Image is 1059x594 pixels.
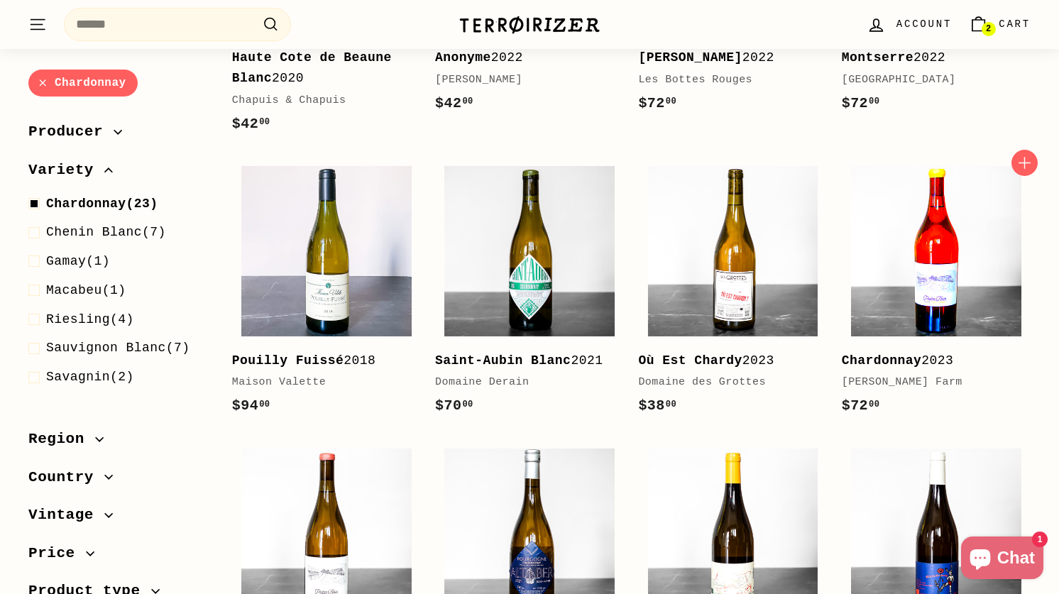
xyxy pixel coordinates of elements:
[46,252,110,273] span: (1)
[46,341,166,356] span: Sauvignon Blanc
[435,353,571,368] b: Saint-Aubin Blanc
[858,4,960,45] a: Account
[435,50,491,65] b: Anonyme
[896,16,952,32] span: Account
[435,157,624,432] a: Saint-Aubin Blanc2021Domaine Derain
[957,537,1048,583] inbox-online-store-chat: Shopify online store chat
[842,353,922,368] b: Chardonnay
[28,541,86,566] span: Price
[232,374,407,391] div: Maison Valette
[638,48,813,68] div: 2022
[232,116,270,132] span: $42
[842,50,913,65] b: Montserre
[46,194,158,214] span: (23)
[960,4,1039,45] a: Cart
[638,72,813,89] div: Les Bottes Rouges
[842,72,1016,89] div: [GEOGRAPHIC_DATA]
[232,397,270,414] span: $94
[842,95,880,111] span: $72
[842,48,1016,68] div: 2022
[259,400,270,409] sup: 00
[638,397,676,414] span: $38
[28,427,95,451] span: Region
[666,400,676,409] sup: 00
[232,50,392,85] b: Haute Cote de Beaune Blanc
[46,370,110,385] span: Savagnin
[232,92,407,109] div: Chapuis & Chapuis
[28,466,104,490] span: Country
[28,121,114,145] span: Producer
[638,374,813,391] div: Domaine des Grottes
[28,155,209,193] button: Variety
[46,339,190,359] span: (7)
[46,255,86,269] span: Gamay
[842,397,880,414] span: $72
[28,500,209,539] button: Vintage
[638,351,813,371] div: 2023
[259,117,270,127] sup: 00
[842,351,1016,371] div: 2023
[28,504,104,528] span: Vintage
[46,226,142,240] span: Chenin Blanc
[28,158,104,182] span: Variety
[28,117,209,155] button: Producer
[435,95,473,111] span: $42
[435,374,610,391] div: Domaine Derain
[435,351,610,371] div: 2021
[46,309,134,330] span: (4)
[232,48,407,89] div: 2020
[462,97,473,106] sup: 00
[46,197,126,211] span: Chardonnay
[638,95,676,111] span: $72
[986,24,991,34] span: 2
[638,353,742,368] b: Où Est Chardy
[46,312,110,326] span: Riesling
[46,368,134,388] span: (2)
[638,50,742,65] b: [PERSON_NAME]
[28,424,209,462] button: Region
[435,72,610,89] div: [PERSON_NAME]
[462,400,473,409] sup: 00
[46,280,126,301] span: (1)
[435,48,610,68] div: 2022
[999,16,1031,32] span: Cart
[435,397,473,414] span: $70
[232,351,407,371] div: 2018
[842,157,1031,432] a: Chardonnay2023[PERSON_NAME] Farm
[28,462,209,500] button: Country
[666,97,676,106] sup: 00
[232,353,344,368] b: Pouilly Fuissé
[46,223,166,243] span: (7)
[869,97,879,106] sup: 00
[28,538,209,576] button: Price
[638,157,827,432] a: Où Est Chardy2023Domaine des Grottes
[28,70,138,97] a: Chardonnay
[46,283,102,297] span: Macabeu
[869,400,879,409] sup: 00
[842,374,1016,391] div: [PERSON_NAME] Farm
[232,157,421,432] a: Pouilly Fuissé2018Maison Valette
